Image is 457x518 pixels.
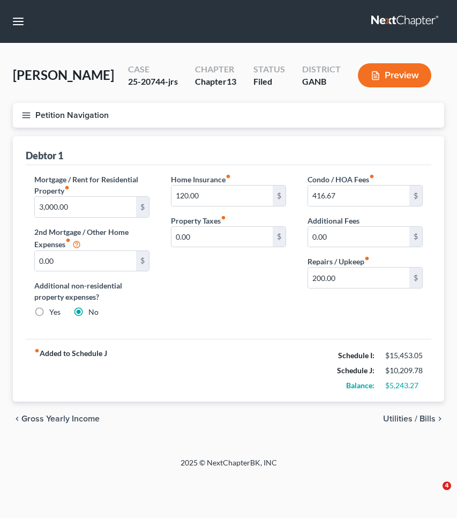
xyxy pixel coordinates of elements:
[34,226,149,250] label: 2nd Mortgage / Other Home Expenses
[346,381,374,390] strong: Balance:
[36,457,422,477] div: 2025 © NextChapterBK, INC
[35,251,136,271] input: --
[65,238,71,243] i: fiber_manual_record
[34,348,107,393] strong: Added to Schedule J
[221,215,226,220] i: fiber_manual_record
[136,251,149,271] div: $
[13,415,21,423] i: chevron_left
[308,227,409,247] input: --
[195,76,236,88] div: Chapter
[364,256,370,261] i: fiber_manual_record
[273,186,286,206] div: $
[171,174,231,185] label: Home Insurance
[308,215,359,226] label: Additional Fees
[358,63,431,87] button: Preview
[26,149,63,162] div: Debtor 1
[308,256,370,267] label: Repairs / Upkeep
[308,268,409,288] input: --
[421,482,446,507] iframe: Intercom live chat
[385,350,423,361] div: $15,453.05
[409,186,422,206] div: $
[128,76,178,88] div: 25-20744-jrs
[171,227,273,247] input: --
[302,63,341,76] div: District
[409,227,422,247] div: $
[253,63,285,76] div: Status
[136,197,149,217] div: $
[34,174,149,196] label: Mortgage / Rent for Residential Property
[34,280,149,302] label: Additional non-residential property expenses?
[128,63,178,76] div: Case
[13,67,114,83] span: [PERSON_NAME]
[171,186,273,206] input: --
[64,185,70,190] i: fiber_manual_record
[34,348,40,353] i: fiber_manual_record
[273,227,286,247] div: $
[369,174,374,179] i: fiber_manual_record
[88,307,99,317] label: No
[226,174,231,179] i: fiber_manual_record
[338,351,374,360] strong: Schedule I:
[171,215,226,226] label: Property Taxes
[436,415,444,423] i: chevron_right
[383,415,436,423] span: Utilities / Bills
[253,76,285,88] div: Filed
[49,307,61,317] label: Yes
[302,76,341,88] div: GANB
[227,76,236,86] span: 13
[35,197,136,217] input: --
[385,365,423,376] div: $10,209.78
[409,268,422,288] div: $
[13,103,444,128] button: Petition Navigation
[308,186,409,206] input: --
[385,380,423,391] div: $5,243.27
[308,174,374,185] label: Condo / HOA Fees
[383,415,444,423] button: Utilities / Bills chevron_right
[443,482,451,490] span: 4
[337,366,374,375] strong: Schedule J:
[195,63,236,76] div: Chapter
[21,415,100,423] span: Gross Yearly Income
[13,415,100,423] button: chevron_left Gross Yearly Income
